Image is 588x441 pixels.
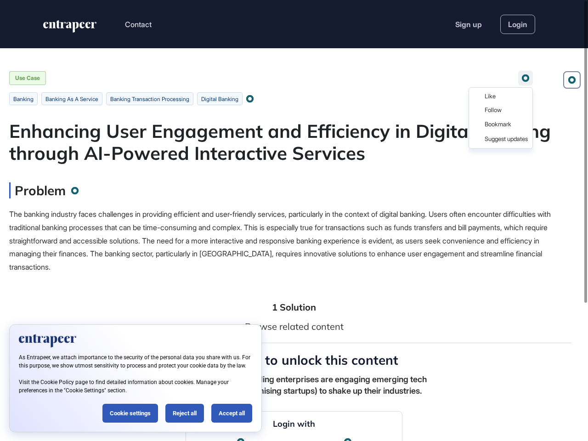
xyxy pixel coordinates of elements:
[42,20,97,36] a: entrapeer-logo
[272,301,316,313] li: 1 Solution
[485,136,528,142] span: Suggest updates
[106,92,193,105] li: banking transaction processing
[518,71,533,85] button: LikeFollowBookmarkSuggest updates
[9,209,551,271] span: The banking industry faces challenges in providing efficient and user-friendly services, particul...
[245,320,344,334] div: Browse related content
[41,92,102,105] li: banking as a service
[9,120,579,164] div: Enhancing User Engagement and Efficiency in Digital Banking through AI-Powered Interactive Services
[455,19,482,30] a: Sign up
[485,93,528,99] span: Like
[500,15,535,34] a: Login
[9,92,38,105] li: banking
[9,71,46,85] div: Use Case
[125,18,152,30] button: Contact
[197,92,243,105] li: digital banking
[485,107,528,113] span: Follow
[485,121,528,127] span: Bookmark
[156,373,432,396] div: Learn how the world's leading enterprises are engaging emerging tech (and partnering with promisi...
[190,352,398,368] h4: Join for free to unlock this content
[9,182,66,198] h3: Problem
[273,419,315,429] h4: Login with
